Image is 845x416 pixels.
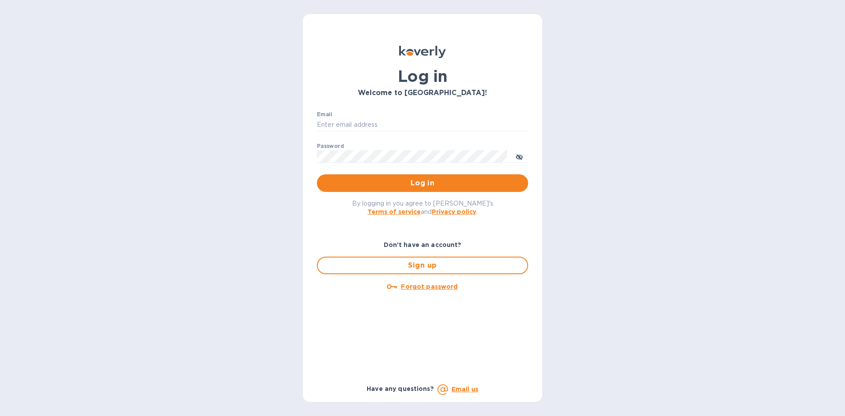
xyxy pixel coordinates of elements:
[401,283,458,290] u: Forgot password
[317,257,528,274] button: Sign up
[367,385,434,392] b: Have any questions?
[432,208,476,215] a: Privacy policy
[317,89,528,97] h3: Welcome to [GEOGRAPHIC_DATA]!
[317,67,528,85] h1: Log in
[325,260,520,271] span: Sign up
[324,178,521,188] span: Log in
[367,208,421,215] a: Terms of service
[511,147,528,165] button: toggle password visibility
[384,241,462,248] b: Don't have an account?
[317,174,528,192] button: Log in
[317,112,332,117] label: Email
[452,386,478,393] a: Email us
[399,46,446,58] img: Koverly
[317,144,344,149] label: Password
[317,118,528,132] input: Enter email address
[352,200,493,215] span: By logging in you agree to [PERSON_NAME]'s and .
